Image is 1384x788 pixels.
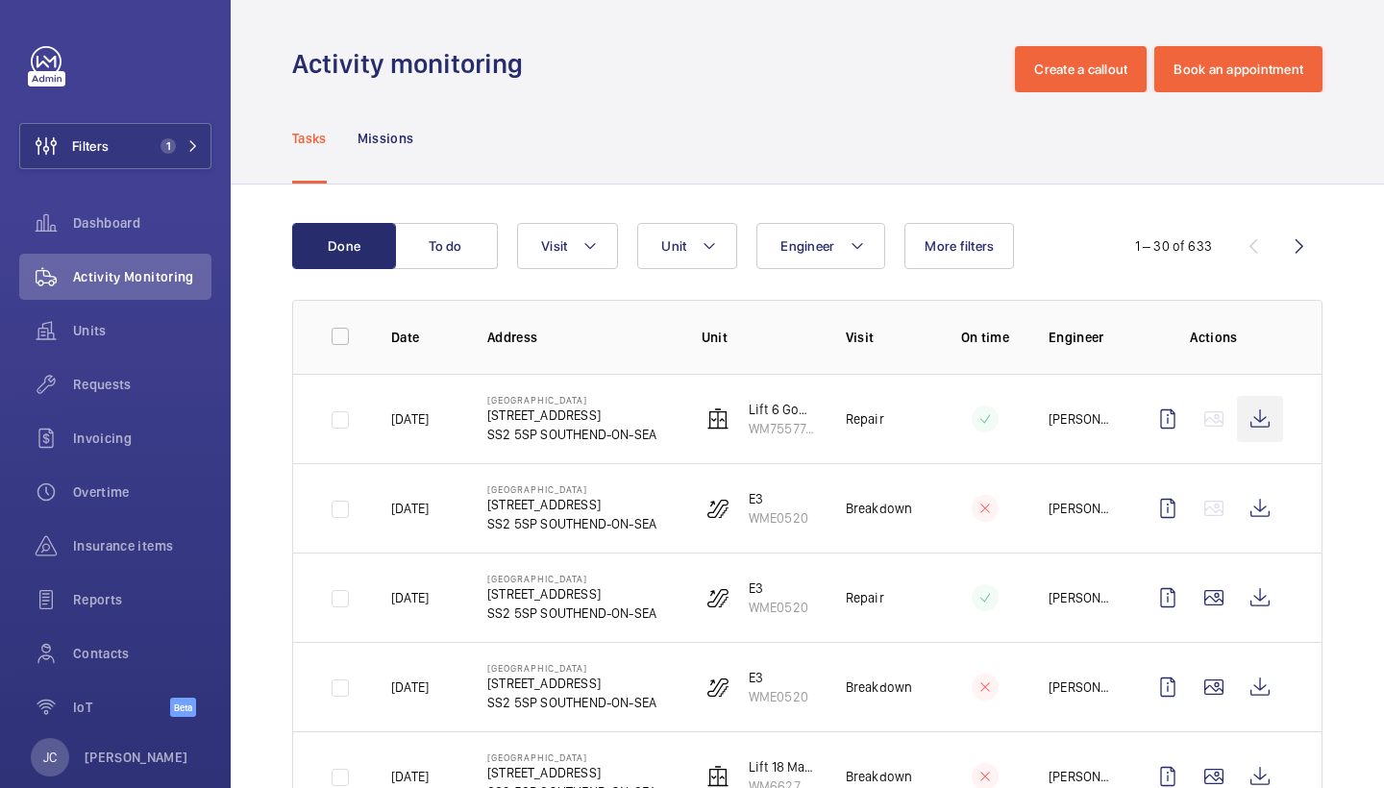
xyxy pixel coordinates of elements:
[487,406,656,425] p: [STREET_ADDRESS]
[517,223,618,269] button: Visit
[487,751,656,763] p: [GEOGRAPHIC_DATA]
[846,677,913,697] p: Breakdown
[487,328,671,347] p: Address
[749,598,808,617] p: WME0520
[391,677,429,697] p: [DATE]
[702,328,815,347] p: Unit
[487,514,656,533] p: SS2 5SP SOUTHEND-ON-SEA
[292,46,534,82] h1: Activity monitoring
[394,223,498,269] button: To do
[391,588,429,607] p: [DATE]
[749,419,815,438] p: WM75577411
[756,223,885,269] button: Engineer
[73,321,211,340] span: Units
[846,588,884,607] p: Repair
[43,748,57,767] p: JC
[749,508,808,528] p: WME0520
[706,586,729,609] img: escalator.svg
[487,603,656,623] p: SS2 5SP SOUTHEND-ON-SEA
[73,429,211,448] span: Invoicing
[73,213,211,233] span: Dashboard
[706,676,729,699] img: escalator.svg
[292,129,327,148] p: Tasks
[19,123,211,169] button: Filters1
[780,238,834,254] span: Engineer
[161,138,176,154] span: 1
[1145,328,1283,347] p: Actions
[292,223,396,269] button: Done
[487,662,656,674] p: [GEOGRAPHIC_DATA]
[72,136,109,156] span: Filters
[846,499,913,518] p: Breakdown
[749,757,815,776] p: Lift 18 Main Passenger Lift
[487,394,656,406] p: [GEOGRAPHIC_DATA]
[391,409,429,429] p: [DATE]
[73,482,211,502] span: Overtime
[749,489,808,508] p: E3
[1049,588,1114,607] p: [PERSON_NAME]
[391,499,429,518] p: [DATE]
[1015,46,1147,92] button: Create a callout
[487,573,656,584] p: [GEOGRAPHIC_DATA]
[904,223,1014,269] button: More filters
[73,590,211,609] span: Reports
[749,579,808,598] p: E3
[487,763,656,782] p: [STREET_ADDRESS]
[1049,767,1114,786] p: [PERSON_NAME]
[73,267,211,286] span: Activity Monitoring
[1154,46,1322,92] button: Book an appointment
[487,495,656,514] p: [STREET_ADDRESS]
[925,238,994,254] span: More filters
[73,536,211,555] span: Insurance items
[73,698,170,717] span: IoT
[1049,328,1114,347] p: Engineer
[706,497,729,520] img: escalator.svg
[1049,499,1114,518] p: [PERSON_NAME]
[846,409,884,429] p: Repair
[73,375,211,394] span: Requests
[487,483,656,495] p: [GEOGRAPHIC_DATA]
[487,693,656,712] p: SS2 5SP SOUTHEND-ON-SEA
[952,328,1018,347] p: On time
[1049,409,1114,429] p: [PERSON_NAME]
[846,328,922,347] p: Visit
[73,644,211,663] span: Contacts
[1135,236,1212,256] div: 1 – 30 of 633
[846,767,913,786] p: Breakdown
[358,129,414,148] p: Missions
[661,238,686,254] span: Unit
[749,668,808,687] p: E3
[1049,677,1114,697] p: [PERSON_NAME]
[749,400,815,419] p: Lift 6 Goods Lift
[170,698,196,717] span: Beta
[85,748,188,767] p: [PERSON_NAME]
[487,425,656,444] p: SS2 5SP SOUTHEND-ON-SEA
[487,674,656,693] p: [STREET_ADDRESS]
[706,765,729,788] img: elevator.svg
[391,767,429,786] p: [DATE]
[637,223,737,269] button: Unit
[706,407,729,431] img: elevator.svg
[391,328,457,347] p: Date
[487,584,656,603] p: [STREET_ADDRESS]
[749,687,808,706] p: WME0520
[541,238,567,254] span: Visit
